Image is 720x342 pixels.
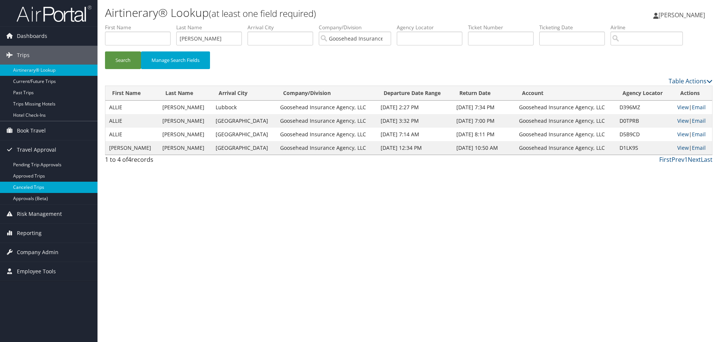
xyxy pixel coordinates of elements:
[377,114,453,128] td: [DATE] 3:32 PM
[212,86,276,101] th: Arrival City: activate to sort column ascending
[515,101,616,114] td: Goosehead Insurance Agency, LLC
[17,27,47,45] span: Dashboards
[17,262,56,281] span: Employee Tools
[688,155,701,164] a: Next
[212,141,276,155] td: [GEOGRAPHIC_DATA]
[673,114,712,128] td: |
[276,86,377,101] th: Company/Division
[276,128,377,141] td: Goosehead Insurance Agency, LLC
[105,114,159,128] td: ALLIE
[659,155,672,164] a: First
[209,7,316,20] small: (at least one field required)
[159,128,212,141] td: [PERSON_NAME]
[658,11,705,19] span: [PERSON_NAME]
[453,128,515,141] td: [DATE] 8:11 PM
[515,114,616,128] td: Goosehead Insurance Agency, LLC
[453,141,515,155] td: [DATE] 10:50 AM
[616,86,673,101] th: Agency Locator: activate to sort column ascending
[276,114,377,128] td: Goosehead Insurance Agency, LLC
[176,24,247,31] label: Last Name
[377,101,453,114] td: [DATE] 2:27 PM
[453,86,515,101] th: Return Date: activate to sort column ascending
[616,128,673,141] td: D5B9CD
[377,141,453,155] td: [DATE] 12:34 PM
[17,46,30,65] span: Trips
[515,86,616,101] th: Account: activate to sort column ascending
[159,101,212,114] td: [PERSON_NAME]
[692,104,706,111] a: Email
[105,5,510,21] h1: Airtinerary® Lookup
[105,101,159,114] td: ALLIE
[669,77,712,85] a: Table Actions
[453,101,515,114] td: [DATE] 7:34 PM
[616,141,673,155] td: D1LK9S
[701,155,712,164] a: Last
[692,117,706,124] a: Email
[515,141,616,155] td: Goosehead Insurance Agency, LLC
[105,86,159,101] th: First Name: activate to sort column ascending
[453,114,515,128] td: [DATE] 7:00 PM
[105,128,159,141] td: ALLIE
[515,128,616,141] td: Goosehead Insurance Agency, LLC
[159,141,212,155] td: [PERSON_NAME]
[16,5,91,23] img: airportal-logo.png
[377,128,453,141] td: [DATE] 7:14 AM
[319,24,397,31] label: Company/Division
[610,24,688,31] label: Airline
[616,101,673,114] td: D396MZ
[105,155,249,168] div: 1 to 4 of records
[17,224,42,243] span: Reporting
[677,117,689,124] a: View
[212,101,276,114] td: Lubbock
[692,144,706,151] a: Email
[616,114,673,128] td: D0TPRB
[17,140,56,159] span: Travel Approval
[105,24,176,31] label: First Name
[673,128,712,141] td: |
[247,24,319,31] label: Arrival City
[673,141,712,155] td: |
[17,205,62,223] span: Risk Management
[159,86,212,101] th: Last Name: activate to sort column ascending
[684,155,688,164] a: 1
[677,104,689,111] a: View
[105,51,141,69] button: Search
[673,86,712,101] th: Actions
[159,114,212,128] td: [PERSON_NAME]
[653,4,712,26] a: [PERSON_NAME]
[141,51,210,69] button: Manage Search Fields
[17,121,46,140] span: Book Travel
[212,128,276,141] td: [GEOGRAPHIC_DATA]
[397,24,468,31] label: Agency Locator
[677,131,689,138] a: View
[212,114,276,128] td: [GEOGRAPHIC_DATA]
[276,101,377,114] td: Goosehead Insurance Agency, LLC
[539,24,610,31] label: Ticketing Date
[128,155,131,164] span: 4
[17,243,58,262] span: Company Admin
[673,101,712,114] td: |
[105,141,159,155] td: [PERSON_NAME]
[468,24,539,31] label: Ticket Number
[377,86,453,101] th: Departure Date Range: activate to sort column ascending
[692,131,706,138] a: Email
[276,141,377,155] td: Goosehead Insurance Agency, LLC
[677,144,689,151] a: View
[672,155,684,164] a: Prev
